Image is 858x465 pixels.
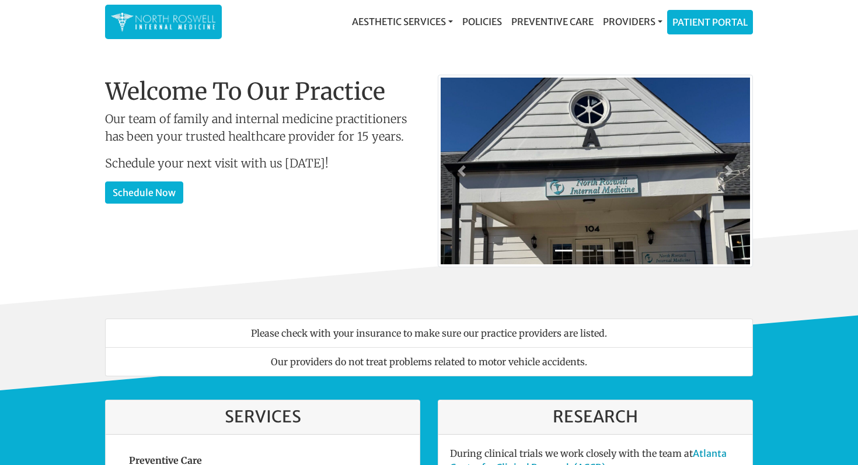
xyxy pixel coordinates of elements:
h3: Services [117,407,408,427]
a: Patient Portal [668,11,752,34]
a: Schedule Now [105,181,183,204]
h3: Research [450,407,741,427]
li: Please check with your insurance to make sure our practice providers are listed. [105,319,753,348]
a: Aesthetic Services [347,10,458,33]
li: Our providers do not treat problems related to motor vehicle accidents. [105,347,753,376]
p: Schedule your next visit with us [DATE]! [105,155,420,172]
img: North Roswell Internal Medicine [111,11,216,33]
a: Policies [458,10,507,33]
p: Our team of family and internal medicine practitioners has been your trusted healthcare provider ... [105,110,420,145]
a: Providers [598,10,667,33]
h1: Welcome To Our Practice [105,78,420,106]
a: Preventive Care [507,10,598,33]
